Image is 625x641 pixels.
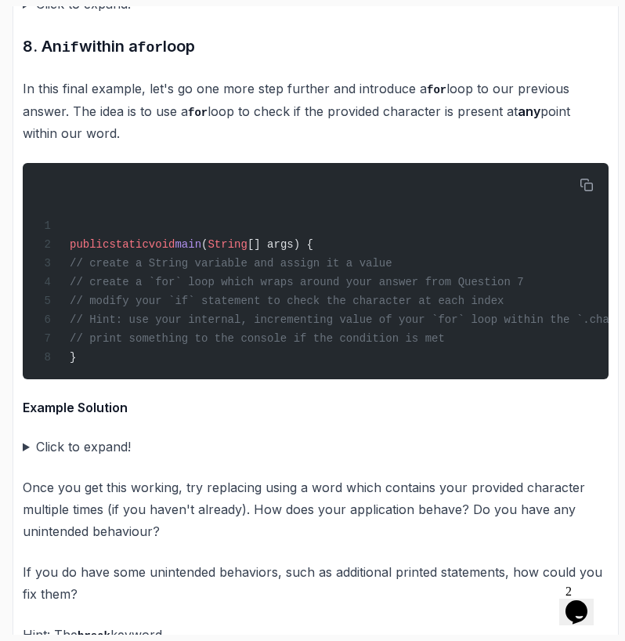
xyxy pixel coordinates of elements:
code: if [62,40,79,56]
span: // create a `for` loop which wraps around your answer from Question 7 [70,276,524,288]
code: for [188,107,208,119]
span: } [70,351,76,364]
p: If you do have some unintended behaviors, such as additional printed statements, how could you fi... [23,561,609,605]
span: void [149,238,175,251]
span: // print something to the console if the condition is met [70,332,445,345]
h4: Example Solution [23,398,609,417]
iframe: chat widget [559,578,609,625]
span: String [208,238,247,251]
summary: Click to expand! [23,436,609,458]
span: static [109,238,148,251]
p: In this final example, let's go one more step further and introduce a loop to our previous answer... [23,78,609,144]
span: ( [201,238,208,251]
span: // modify your `if` statement to check the character at each index [70,295,504,307]
strong: any [518,103,540,119]
span: [] args) { [247,238,313,251]
h3: 8. An within a loop [23,34,609,60]
code: for [138,40,163,56]
p: Once you get this working, try replacing using a word which contains your provided character mult... [23,476,609,542]
span: public [70,238,109,251]
span: main [175,238,201,251]
span: // create a String variable and assign it a value [70,257,392,270]
code: for [427,84,446,96]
